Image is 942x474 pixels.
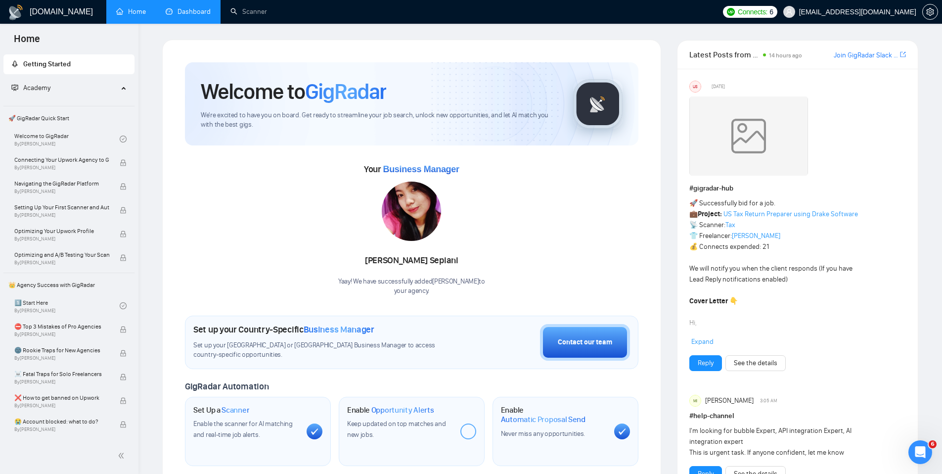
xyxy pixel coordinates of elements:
[201,111,557,130] span: We're excited to have you on board. Get ready to streamline your job search, unlock new opportuni...
[383,164,459,174] span: Business Manager
[305,78,386,105] span: GigRadar
[705,395,754,406] span: [PERSON_NAME]
[689,411,906,422] h1: # help-channel
[725,221,735,229] a: Tax
[738,6,767,17] span: Connects:
[14,403,109,409] span: By [PERSON_NAME]
[185,381,269,392] span: GigRadar Automation
[14,236,109,242] span: By [PERSON_NAME]
[120,136,127,142] span: check-circle
[120,254,127,261] span: lock
[14,260,109,266] span: By [PERSON_NAME]
[727,8,735,16] img: upwork-logo.png
[908,440,932,464] iframe: Intercom live chat
[338,286,485,296] p: your agency .
[120,302,127,309] span: check-circle
[760,396,777,405] span: 3:05 AM
[540,324,630,361] button: Contact our team
[23,60,71,68] span: Getting Started
[929,440,937,448] span: 6
[166,7,211,16] a: dashboardDashboard
[120,374,127,380] span: lock
[382,182,441,241] img: 1708932398273-WhatsApp%20Image%202024-02-26%20at%2015.20.52.jpeg
[14,128,120,150] a: Welcome to GigRadarBy[PERSON_NAME]
[14,189,109,194] span: By [PERSON_NAME]
[11,84,50,92] span: Academy
[120,397,127,404] span: lock
[347,405,434,415] h1: Enable
[690,81,701,92] div: US
[14,332,109,337] span: By [PERSON_NAME]
[4,108,134,128] span: 🚀 GigRadar Quick Start
[689,426,863,458] div: I'm looking for bubble Expert, API integration Expert, AI integration expert This is urgent task....
[14,295,120,317] a: 1️⃣ Start HereBy[PERSON_NAME]
[14,417,109,427] span: 😭 Account blocked: what to do?
[14,165,109,171] span: By [PERSON_NAME]
[712,82,725,91] span: [DATE]
[14,379,109,385] span: By [PERSON_NAME]
[14,179,109,189] span: Navigating the GigRadar Platform
[14,345,109,355] span: 🌚 Rookie Traps for New Agencies
[501,415,585,425] span: Automatic Proposal Send
[14,427,109,432] span: By [PERSON_NAME]
[23,84,50,92] span: Academy
[193,341,455,360] span: Set up your [GEOGRAPHIC_DATA] or [GEOGRAPHIC_DATA] Business Manager to access country-specific op...
[14,355,109,361] span: By [PERSON_NAME]
[14,250,109,260] span: Optimizing and A/B Testing Your Scanner for Better Results
[304,324,374,335] span: Business Manager
[834,50,898,61] a: Join GigRadar Slack Community
[6,32,48,52] span: Home
[14,322,109,332] span: ⛔ Top 3 Mistakes of Pro Agencies
[786,8,793,15] span: user
[689,297,738,305] strong: Cover Letter 👇
[14,393,109,403] span: ❌ How to get banned on Upwork
[698,358,714,369] a: Reply
[120,159,127,166] span: lock
[689,355,722,371] button: Reply
[698,210,722,218] strong: Project:
[689,96,808,176] img: weqQh+iSagEgQAAAABJRU5ErkJggg==
[734,358,777,369] a: See the details
[900,50,906,59] a: export
[338,252,485,269] div: [PERSON_NAME] Sepiani
[193,324,374,335] h1: Set up your Country-Specific
[501,429,585,438] span: Never miss any opportunities.
[120,183,127,190] span: lock
[120,231,127,237] span: lock
[120,207,127,214] span: lock
[573,79,623,129] img: gigradar-logo.png
[725,355,786,371] button: See the details
[338,277,485,296] div: Yaay! We have successfully added [PERSON_NAME] to
[558,337,612,348] div: Contact our team
[364,164,459,175] span: Your
[201,78,386,105] h1: Welcome to
[769,52,802,59] span: 14 hours ago
[690,395,701,406] div: MI
[222,405,249,415] span: Scanner
[501,405,606,425] h1: Enable
[769,6,773,17] span: 6
[193,405,249,415] h1: Set Up a
[14,212,109,218] span: By [PERSON_NAME]
[14,369,109,379] span: ☠️ Fatal Traps for Solo Freelancers
[14,155,109,165] span: Connecting Your Upwork Agency to GigRadar
[689,183,906,194] h1: # gigradar-hub
[120,326,127,333] span: lock
[900,50,906,58] span: export
[11,84,18,91] span: fund-projection-screen
[230,7,267,16] a: searchScanner
[922,8,938,16] a: setting
[347,420,446,439] span: Keep updated on top matches and new jobs.
[723,210,858,218] a: US Tax Return Preparer using Drake Software
[193,420,293,439] span: Enable the scanner for AI matching and real-time job alerts.
[3,54,135,74] li: Getting Started
[371,405,434,415] span: Opportunity Alerts
[689,48,760,61] span: Latest Posts from the GigRadar Community
[120,350,127,357] span: lock
[11,60,18,67] span: rocket
[4,275,134,295] span: 👑 Agency Success with GigRadar
[118,451,128,461] span: double-left
[14,226,109,236] span: Optimizing Your Upwork Profile
[691,337,714,346] span: Expand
